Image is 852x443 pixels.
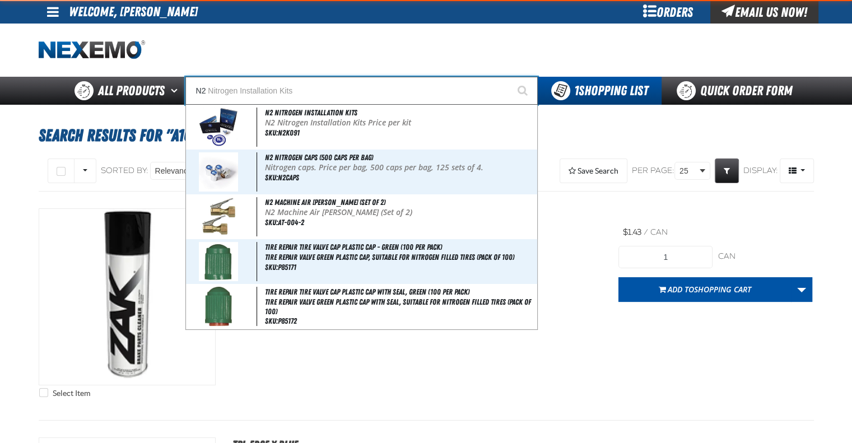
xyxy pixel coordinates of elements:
[780,159,813,183] span: Product Grid Views Toolbar
[265,118,534,128] p: N2 Nitrogen Installation Kits Price per kit
[39,388,90,399] label: Select Item
[74,158,96,183] button: Rows selection options
[560,158,627,183] button: Expand or Collapse Saved Search drop-down to save a search query
[694,284,751,295] span: Shopping Cart
[618,277,792,302] button: Add toShopping Cart
[265,128,300,137] span: SKU:N2K091
[780,158,814,183] button: Product Grid Views Toolbar
[265,263,296,272] span: SKU:P85171
[39,388,48,397] input: Select Item
[668,284,751,295] span: Add to
[199,242,238,281] img: 5b1159dbaddf8072259173-p85171.jpg
[39,40,145,60] img: Nexemo logo
[715,158,739,183] a: Expand or Collapse Grid Filters
[265,243,442,251] span: Tire Repair Tire Valve Cap Plastic Cap - GREEN (100 per pack)
[265,218,304,227] span: SKU:AT-004-2
[718,251,812,262] div: can
[679,165,697,177] span: 25
[98,81,165,101] span: All Products
[265,153,373,162] span: N2 Nitrogen Caps (500 caps per bag)
[578,166,618,175] span: Save Search
[662,77,813,105] a: Quick Order Form
[185,77,538,105] input: Search
[510,77,538,105] button: Start Searching
[618,246,713,268] input: Product Quantity
[650,227,668,237] span: can
[265,316,297,325] span: SKU:P85172
[101,166,148,175] span: Sorted By:
[574,83,579,99] strong: 1
[743,166,778,175] span: Display:
[39,120,814,151] h1: Search Results for "A101"
[39,40,145,60] a: Home
[205,287,232,326] img: 5fd91b3bb851d500494141-P85172.jpg
[574,83,648,99] span: Shopping List
[199,108,238,147] img: 5b1158ef7ca4b724256755-n2kit_2.jpg
[167,77,185,105] button: Open All Products pages
[39,209,215,385] img: Brake Parts Cleaner - ZAK Products
[265,108,357,117] span: N2 Nitrogen Installation Kits
[265,287,469,296] span: Tire Repair Tire Valve Cap Plastic Cap with Seal, GREEN (100 per pack)
[265,163,534,172] p: Nitrogen caps. Price per bag, 500 caps per bag, 125 sets of 4.
[265,173,299,182] span: SKU:N2CAPS
[155,165,192,177] span: Relevance
[39,209,215,385] : View Details of the Brake Parts Cleaner - ZAK Products
[199,197,238,236] img: 5b11587c5de1a760062425-at-004-2.jpg
[632,166,674,176] span: Per page:
[791,277,812,302] a: More Actions
[265,208,534,217] p: N2 Machine Air [PERSON_NAME] (Set of 2)
[265,198,385,207] span: N2 Machine Air [PERSON_NAME] (Set of 2)
[265,297,534,316] span: Tire Repair Valve Green Plastic Cap with Seal, Suitable for Nitrogen Filled Tires (Pack of 100)
[199,152,238,192] img: 5b1158ef6d538239083331-n2_caps_2.jpg
[265,253,534,262] span: Tire Repair Valve Green Plastic Cap, Suitable for Nitrogen Filled Tires (Pack of 100)
[538,77,662,105] button: You have 1 Shopping List. Open to view details
[644,227,648,237] span: /
[623,227,641,237] span: $1.43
